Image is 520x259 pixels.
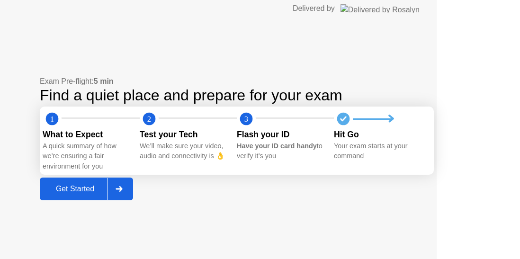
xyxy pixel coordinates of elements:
[341,4,420,13] img: Delivered by Rosalyn
[43,185,108,193] div: Get Started
[293,3,335,14] div: Delivered by
[94,77,114,85] b: 5 min
[237,128,326,141] div: Flash your ID
[40,178,133,200] button: Get Started
[40,76,434,87] div: Exam Pre-flight:
[43,128,132,141] div: What to Expect
[50,115,54,124] text: 1
[147,115,151,124] text: 2
[334,128,423,141] div: Hit Go
[237,141,326,161] div: to verify it’s you
[140,141,229,161] div: We’ll make sure your video, audio and connectivity is 👌
[43,141,132,172] div: A quick summary of how we’re ensuring a fair environment for you
[140,128,229,141] div: Test your Tech
[237,142,317,150] b: Have your ID card handy
[40,87,434,104] div: Find a quiet place and prepare for your exam
[244,115,248,124] text: 3
[334,141,423,161] div: Your exam starts at your command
